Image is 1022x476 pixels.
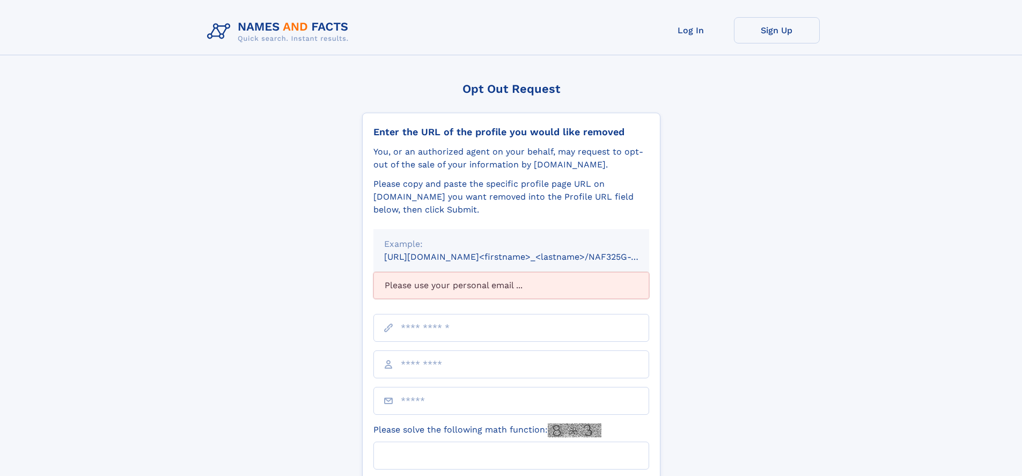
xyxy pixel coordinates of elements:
div: Example: [384,238,638,251]
div: Opt Out Request [362,82,660,96]
div: Enter the URL of the profile you would like removed [373,126,649,138]
div: Please use your personal email ... [373,272,649,299]
div: Please copy and paste the specific profile page URL on [DOMAIN_NAME] you want removed into the Pr... [373,178,649,216]
img: Logo Names and Facts [203,17,357,46]
a: Sign Up [734,17,820,43]
a: Log In [648,17,734,43]
div: You, or an authorized agent on your behalf, may request to opt-out of the sale of your informatio... [373,145,649,171]
label: Please solve the following math function: [373,423,601,437]
small: [URL][DOMAIN_NAME]<firstname>_<lastname>/NAF325G-xxxxxxxx [384,252,670,262]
